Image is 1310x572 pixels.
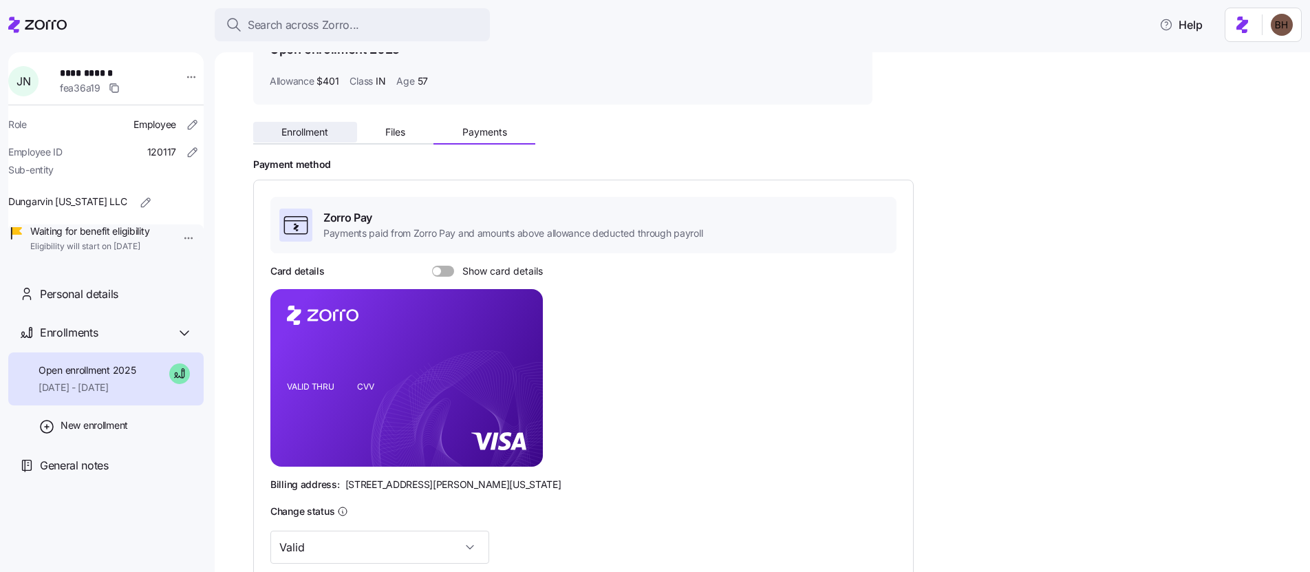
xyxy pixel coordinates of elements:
span: Payments paid from Zorro Pay and amounts above allowance deducted through payroll [323,226,702,240]
span: Eligibility will start on [DATE] [30,241,149,253]
span: Help [1159,17,1203,33]
h2: Payment method [253,158,1291,171]
span: Billing address: [270,478,340,491]
span: Files [385,127,405,137]
span: Sub-entity [8,163,54,177]
span: Dungarvin [US_STATE] LLC [8,195,127,209]
span: 120117 [147,145,176,159]
span: Employee [133,118,176,131]
span: $401 [316,74,339,88]
span: IN [376,74,385,88]
span: New enrollment [61,419,128,432]
span: Allowance [270,74,314,88]
h3: Change status [270,505,334,518]
span: Waiting for benefit eligibility [30,224,149,238]
span: Personal details [40,286,118,303]
span: Role [8,118,27,131]
span: General notes [40,457,109,474]
img: c3c218ad70e66eeb89914ccc98a2927c [1271,14,1293,36]
span: Class [350,74,373,88]
span: 57 [418,74,428,88]
span: Enrollments [40,324,98,341]
span: Age [396,74,414,88]
span: J N [17,76,30,87]
span: Enrollment [281,127,328,137]
h3: Card details [270,264,325,278]
button: Search across Zorro... [215,8,490,41]
span: Show card details [454,266,543,277]
span: [STREET_ADDRESS][PERSON_NAME][US_STATE] [345,478,561,491]
span: Employee ID [8,145,63,159]
button: Help [1148,11,1214,39]
span: Payments [462,127,507,137]
span: Search across Zorro... [248,17,359,34]
span: [DATE] - [DATE] [39,381,136,394]
span: Open enrollment 2025 [39,363,136,377]
span: fea36a19 [60,81,100,95]
tspan: CVV [357,381,374,392]
span: Zorro Pay [323,209,702,226]
tspan: VALID THRU [287,381,334,392]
